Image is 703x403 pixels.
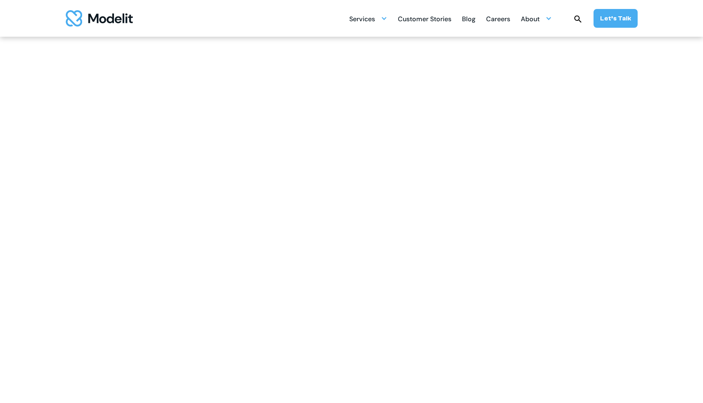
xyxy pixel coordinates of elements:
[398,11,451,27] a: Customer Stories
[486,11,510,27] a: Careers
[521,12,540,28] div: About
[594,9,638,28] a: Let’s Talk
[398,12,451,28] div: Customer Stories
[349,12,375,28] div: Services
[66,10,133,27] img: modelit logo
[462,12,475,28] div: Blog
[486,12,510,28] div: Careers
[521,11,552,27] div: About
[66,10,133,27] a: home
[349,11,387,27] div: Services
[600,14,631,23] div: Let’s Talk
[462,11,475,27] a: Blog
